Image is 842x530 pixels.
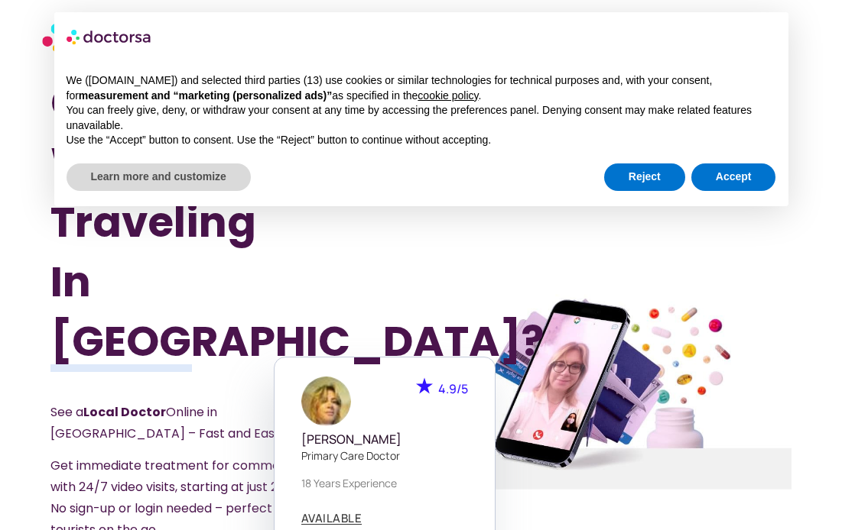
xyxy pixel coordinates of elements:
[301,512,362,524] span: AVAILABLE
[67,73,776,103] p: We ([DOMAIN_NAME]) and selected third parties (13) use cookies or similar technologies for techni...
[79,89,332,102] strong: measurement and “marketing (personalized ads)”
[301,432,468,447] h5: [PERSON_NAME]
[301,448,468,464] p: Primary care doctor
[301,512,362,525] a: AVAILABLE
[418,89,478,102] a: cookie policy
[67,163,251,191] button: Learn more and customize
[50,73,366,371] h1: Got Sick While Traveling In [GEOGRAPHIC_DATA]?
[67,133,776,148] p: Use the “Accept” button to consent. Use the “Reject” button to continue without accepting.
[691,163,776,191] button: Accept
[83,403,166,421] strong: Local Doctor
[50,403,317,442] span: See a Online in [GEOGRAPHIC_DATA] – Fast and Easy Care.
[604,163,685,191] button: Reject
[301,475,468,491] p: 18 years experience
[438,380,468,397] span: 4.9/5
[67,103,776,133] p: You can freely give, deny, or withdraw your consent at any time by accessing the preferences pane...
[67,24,152,49] img: logo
